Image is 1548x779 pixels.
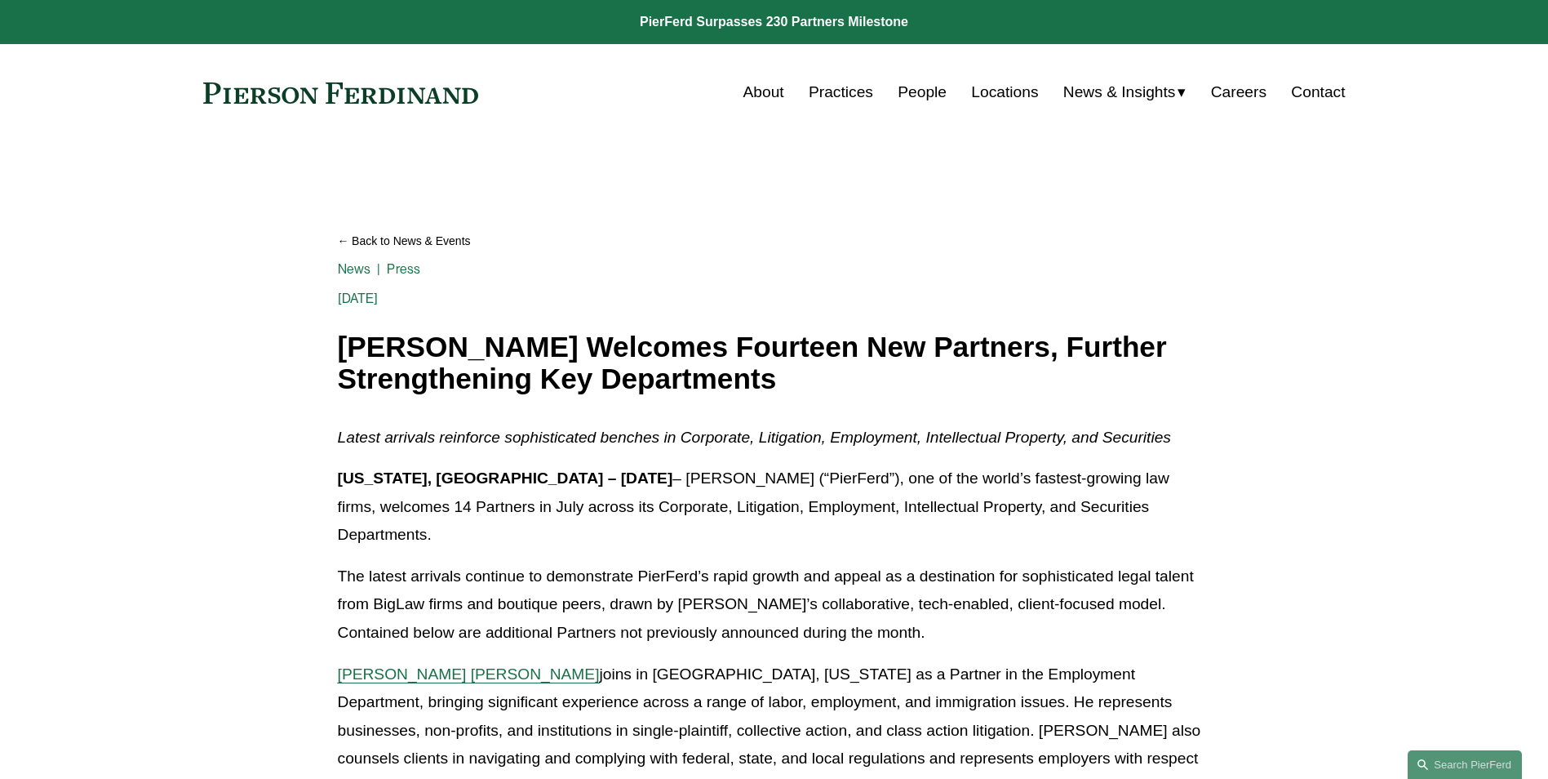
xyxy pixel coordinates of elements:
p: The latest arrivals continue to demonstrate PierFerd’s rapid growth and appeal as a destination f... [338,563,1211,648]
a: Locations [971,77,1038,108]
p: – [PERSON_NAME] (“PierFerd”), one of the world’s fastest-growing law firms, welcomes 14 Partners ... [338,465,1211,550]
h1: [PERSON_NAME] Welcomes Fourteen New Partners, Further Strengthening Key Departments [338,332,1211,394]
a: [PERSON_NAME] [PERSON_NAME] [338,665,600,683]
em: Latest arrivals reinforce sophisticated benches in Corporate, Litigation, Employment, Intellectua... [338,429,1171,446]
a: Back to News & Events [338,227,1211,256]
a: People [898,77,947,108]
a: Press [387,261,420,277]
a: Search this site [1408,750,1522,779]
a: News [338,261,371,277]
span: News & Insights [1063,78,1176,107]
a: Practices [809,77,873,108]
a: About [743,77,784,108]
a: Careers [1211,77,1266,108]
span: [DATE] [338,291,379,306]
a: Contact [1291,77,1345,108]
a: folder dropdown [1063,77,1187,108]
strong: [US_STATE], [GEOGRAPHIC_DATA] – [DATE] [338,470,673,487]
